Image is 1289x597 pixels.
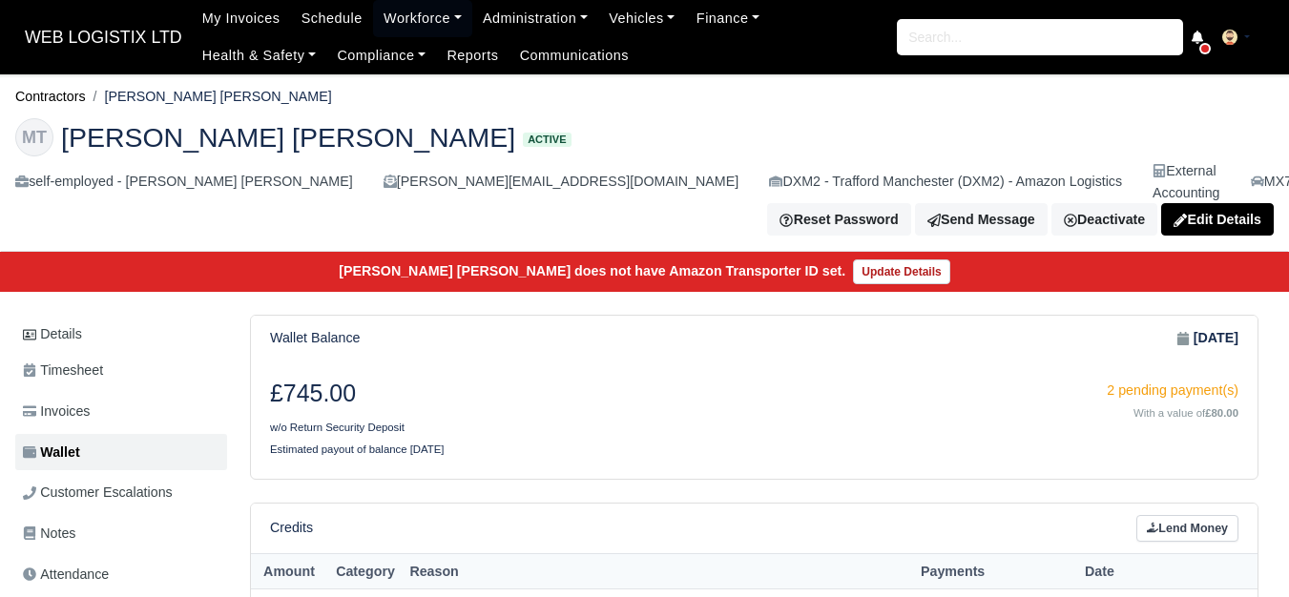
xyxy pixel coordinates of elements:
[86,86,332,108] li: [PERSON_NAME] [PERSON_NAME]
[270,443,445,455] small: Estimated payout of balance [DATE]
[270,380,740,408] h3: £745.00
[1,103,1288,253] div: Marcus John Thorpe
[1079,554,1203,589] th: Date
[767,203,910,236] button: Reset Password
[61,124,515,151] span: [PERSON_NAME] [PERSON_NAME]
[15,317,227,352] a: Details
[523,133,571,147] span: Active
[23,564,109,586] span: Attendance
[1136,515,1238,543] a: Lend Money
[1194,505,1289,597] iframe: Chat Widget
[1133,407,1238,419] small: With a value of
[1153,160,1219,204] div: External Accounting
[23,482,173,504] span: Customer Escalations
[15,515,227,552] a: Notes
[270,520,313,536] h6: Credits
[853,259,949,284] a: Update Details
[1194,327,1238,349] strong: [DATE]
[15,118,53,156] div: MT
[404,554,915,589] th: Reason
[15,556,227,593] a: Attendance
[23,360,103,381] span: Timesheet
[15,393,227,430] a: Invoices
[192,37,327,74] a: Health & Safety
[15,19,192,56] a: WEB LOGISTIX LTD
[15,171,353,193] div: self-employed - [PERSON_NAME] [PERSON_NAME]
[15,89,86,104] a: Contractors
[23,523,75,545] span: Notes
[509,37,640,74] a: Communications
[1051,203,1157,236] a: Deactivate
[769,380,1239,401] div: 2 pending payment(s)
[23,442,80,463] span: Wallet
[251,554,327,589] th: Amount
[270,422,405,433] small: w/o Return Security Deposit
[15,18,192,56] span: WEB LOGISTIX LTD
[327,554,404,589] th: Category
[23,401,90,422] span: Invoices
[915,203,1048,236] a: Send Message
[15,474,227,511] a: Customer Escalations
[1205,407,1238,419] strong: £80.00
[436,37,509,74] a: Reports
[897,19,1183,55] input: Search...
[15,352,227,389] a: Timesheet
[270,330,360,346] h6: Wallet Balance
[326,37,436,74] a: Compliance
[769,171,1122,193] div: DXM2 - Trafford Manchester (DXM2) - Amazon Logistics
[915,554,1079,589] th: Payments
[15,434,227,471] a: Wallet
[384,171,739,193] div: [PERSON_NAME][EMAIL_ADDRESS][DOMAIN_NAME]
[1161,203,1274,236] a: Edit Details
